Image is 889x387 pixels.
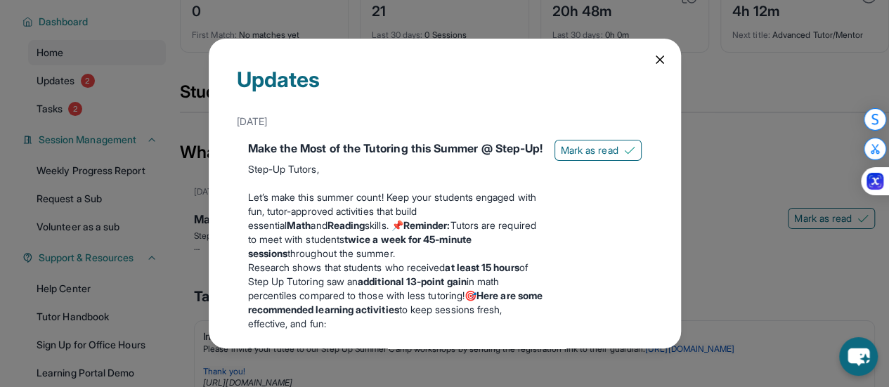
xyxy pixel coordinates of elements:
p: Research shows that students who received of Step Up Tutoring saw an in math percentiles compared... [248,261,543,331]
p: Step-Up Tutors, [248,162,543,176]
span: Mark as read [561,143,618,157]
div: Updates [237,67,653,109]
strong: twice a week for 45-minute sessions [248,233,472,259]
button: Mark as read [554,140,642,161]
strong: Reading [327,219,365,231]
strong: Math: [248,346,275,358]
strong: Reminder: [403,219,450,231]
div: [DATE] [237,109,653,134]
strong: Math [287,219,311,231]
p: Let’s make this summer count! Keep your students engaged with fun, tutor-approved activities that... [248,190,543,261]
div: Make the Most of the Tutoring this Summer @ Step-Up! [248,140,543,157]
button: chat-button [839,337,878,376]
img: Mark as read [624,145,635,156]
strong: at least 15 hours [445,261,519,273]
strong: additional 13-point gain [358,275,467,287]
